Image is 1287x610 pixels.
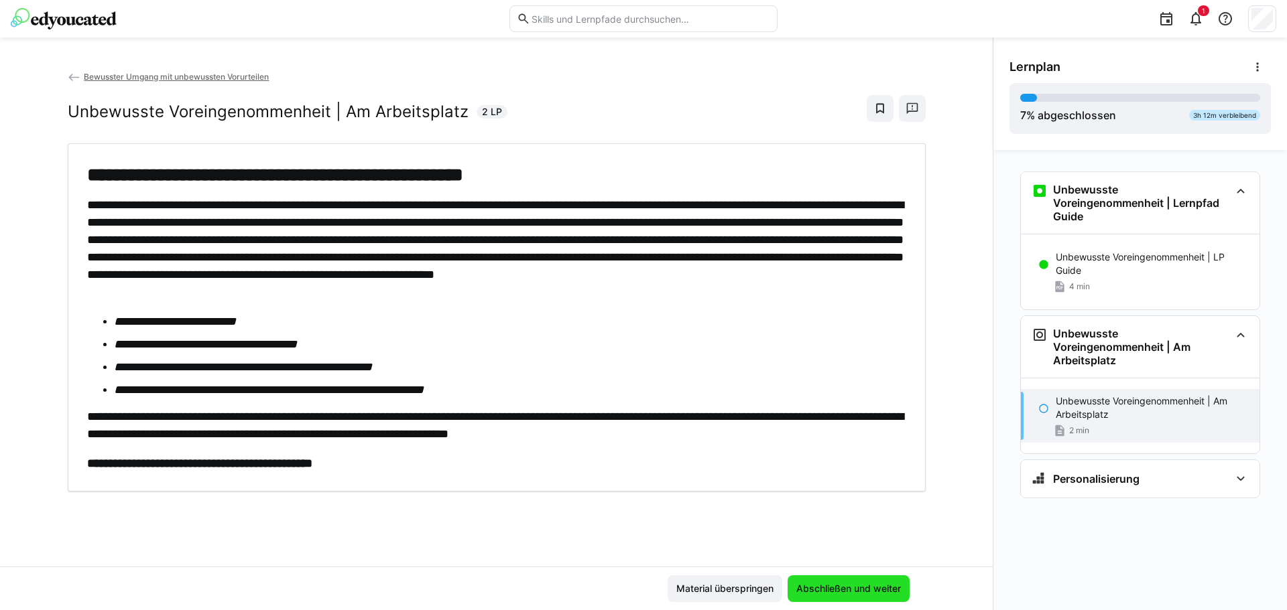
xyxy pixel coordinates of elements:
[1020,108,1026,122] span: 7
[1020,107,1116,123] div: % abgeschlossen
[1069,425,1089,436] span: 2 min
[1056,250,1249,277] p: Unbewusste Voreingenommenheit | LP Guide
[1056,394,1249,421] p: Unbewusste Voreingenommenheit | Am Arbeitsplatz
[68,102,469,122] h2: Unbewusste Voreingenommenheit | Am Arbeitsplatz
[1202,7,1205,15] span: 1
[674,582,776,595] span: Material überspringen
[84,72,269,82] span: Bewusster Umgang mit unbewussten Vorurteilen
[530,13,770,25] input: Skills und Lernpfade durchsuchen…
[1189,110,1260,121] div: 3h 12m verbleibend
[668,575,782,602] button: Material überspringen
[1053,472,1140,485] h3: Personalisierung
[794,582,903,595] span: Abschließen und weiter
[482,105,502,119] span: 2 LP
[1053,183,1230,223] h3: Unbewusste Voreingenommenheit | Lernpfad Guide
[68,72,269,82] a: Bewusster Umgang mit unbewussten Vorurteilen
[1069,281,1090,292] span: 4 min
[1009,60,1060,74] span: Lernplan
[1053,327,1230,367] h3: Unbewusste Voreingenommenheit | Am Arbeitsplatz
[788,575,910,602] button: Abschließen und weiter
